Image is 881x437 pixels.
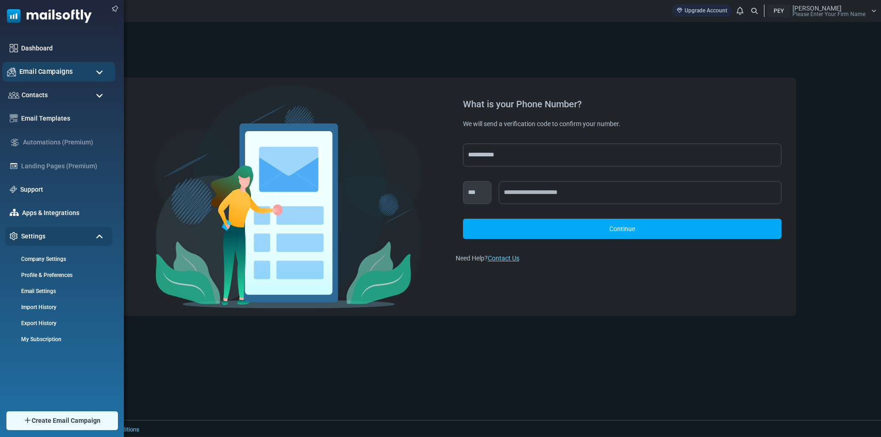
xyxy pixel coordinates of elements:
span: Email Campaigns [19,66,73,77]
a: Support [20,185,108,194]
a: PEY [PERSON_NAME] Please Enter Your Firm Name [767,5,876,17]
a: Profile & Preferences [5,271,110,279]
span: Contacts [22,90,48,100]
span: Create Email Campaign [32,416,100,426]
img: support-icon.svg [10,186,17,193]
a: Export History [5,319,110,327]
div: What is your Phone Number? [463,100,781,109]
img: landing_pages.svg [10,162,18,170]
div: We will send a verification code to confirm your number. [463,120,781,129]
span: [PERSON_NAME] [792,5,842,11]
img: email-templates-icon.svg [10,114,18,122]
span: Settings [21,232,45,241]
a: Continue [463,219,781,239]
div: PEY [767,5,790,17]
footer: 2025 [30,420,881,437]
img: settings-icon.svg [10,232,18,240]
a: Dashboard [21,44,108,53]
a: Email Templates [21,114,108,123]
img: dashboard-icon.svg [10,44,18,52]
a: Email Settings [5,287,110,295]
a: Apps & Integrations [22,208,108,218]
img: campaigns-icon.png [7,67,16,76]
a: Contact Us [488,254,519,262]
img: workflow.svg [10,137,20,148]
span: Please Enter Your Firm Name [792,11,865,17]
img: contacts-icon.svg [8,92,19,98]
a: Import History [5,303,110,311]
a: Upgrade Account [672,5,732,17]
a: Company Settings [5,255,110,263]
a: My Subscription [5,335,110,343]
div: Need Help? [456,254,789,263]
